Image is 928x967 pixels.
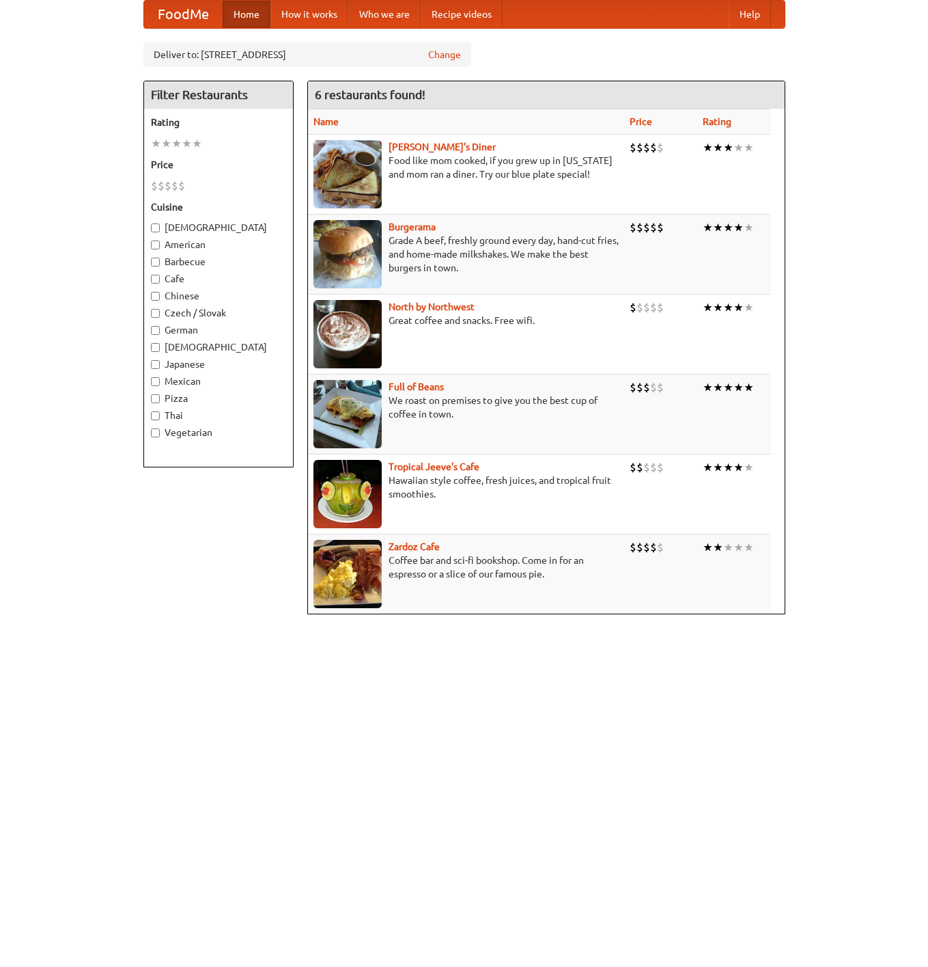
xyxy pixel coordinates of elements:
[151,340,286,354] label: [DEMOGRAPHIC_DATA]
[313,140,382,208] img: sallys.jpg
[151,326,160,335] input: German
[650,460,657,475] li: $
[151,178,158,193] li: $
[313,116,339,127] a: Name
[657,540,664,555] li: $
[348,1,421,28] a: Who we are
[151,258,160,267] input: Barbecue
[650,300,657,315] li: $
[313,220,382,288] img: burgerama.jpg
[151,426,286,439] label: Vegetarian
[151,238,286,251] label: American
[151,275,160,284] input: Cafe
[630,460,636,475] li: $
[733,460,744,475] li: ★
[313,154,619,181] p: Food like mom cooked, if you grew up in [US_STATE] and mom ran a diner. Try our blue plate special!
[270,1,348,28] a: How it works
[389,221,436,232] a: Burgerama
[703,116,731,127] a: Rating
[151,115,286,129] h5: Rating
[657,220,664,235] li: $
[630,220,636,235] li: $
[313,540,382,608] img: zardoz.jpg
[171,178,178,193] li: $
[650,220,657,235] li: $
[389,301,475,312] a: North by Northwest
[313,554,619,581] p: Coffee bar and sci-fi bookshop. Come in for an espresso or a slice of our famous pie.
[171,136,182,151] li: ★
[158,178,165,193] li: $
[744,300,754,315] li: ★
[703,380,713,395] li: ★
[151,241,160,249] input: American
[723,380,733,395] li: ★
[151,221,286,234] label: [DEMOGRAPHIC_DATA]
[703,540,713,555] li: ★
[223,1,270,28] a: Home
[657,140,664,155] li: $
[389,381,444,392] a: Full of Beans
[636,300,643,315] li: $
[650,140,657,155] li: $
[389,461,479,472] a: Tropical Jeeve's Cafe
[151,292,160,301] input: Chinese
[643,460,650,475] li: $
[143,42,471,67] div: Deliver to: [STREET_ADDRESS]
[151,343,160,352] input: [DEMOGRAPHIC_DATA]
[151,323,286,337] label: German
[151,200,286,214] h5: Cuisine
[723,300,733,315] li: ★
[636,140,643,155] li: $
[703,300,713,315] li: ★
[744,140,754,155] li: ★
[151,394,160,403] input: Pizza
[151,255,286,269] label: Barbecue
[723,540,733,555] li: ★
[636,540,643,555] li: $
[713,220,723,235] li: ★
[192,136,202,151] li: ★
[643,220,650,235] li: $
[151,309,160,318] input: Czech / Slovak
[151,392,286,405] label: Pizza
[313,380,382,448] img: beans.jpg
[389,141,496,152] a: [PERSON_NAME]'s Diner
[313,300,382,368] img: north.jpg
[389,541,440,552] a: Zardoz Cafe
[643,540,650,555] li: $
[313,314,619,327] p: Great coffee and snacks. Free wifi.
[636,380,643,395] li: $
[151,223,160,232] input: [DEMOGRAPHIC_DATA]
[151,374,286,388] label: Mexican
[151,306,286,320] label: Czech / Slovak
[151,357,286,371] label: Japanese
[151,360,160,369] input: Japanese
[144,1,223,28] a: FoodMe
[729,1,771,28] a: Help
[744,220,754,235] li: ★
[151,289,286,303] label: Chinese
[657,300,664,315] li: $
[151,377,160,386] input: Mexican
[657,460,664,475] li: $
[733,300,744,315] li: ★
[733,380,744,395] li: ★
[630,540,636,555] li: $
[313,474,619,501] p: Hawaiian style coffee, fresh juices, and tropical fruit smoothies.
[151,409,286,422] label: Thai
[182,136,192,151] li: ★
[630,140,636,155] li: $
[151,272,286,286] label: Cafe
[713,540,723,555] li: ★
[657,380,664,395] li: $
[744,460,754,475] li: ★
[630,300,636,315] li: $
[723,220,733,235] li: ★
[713,140,723,155] li: ★
[723,140,733,155] li: ★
